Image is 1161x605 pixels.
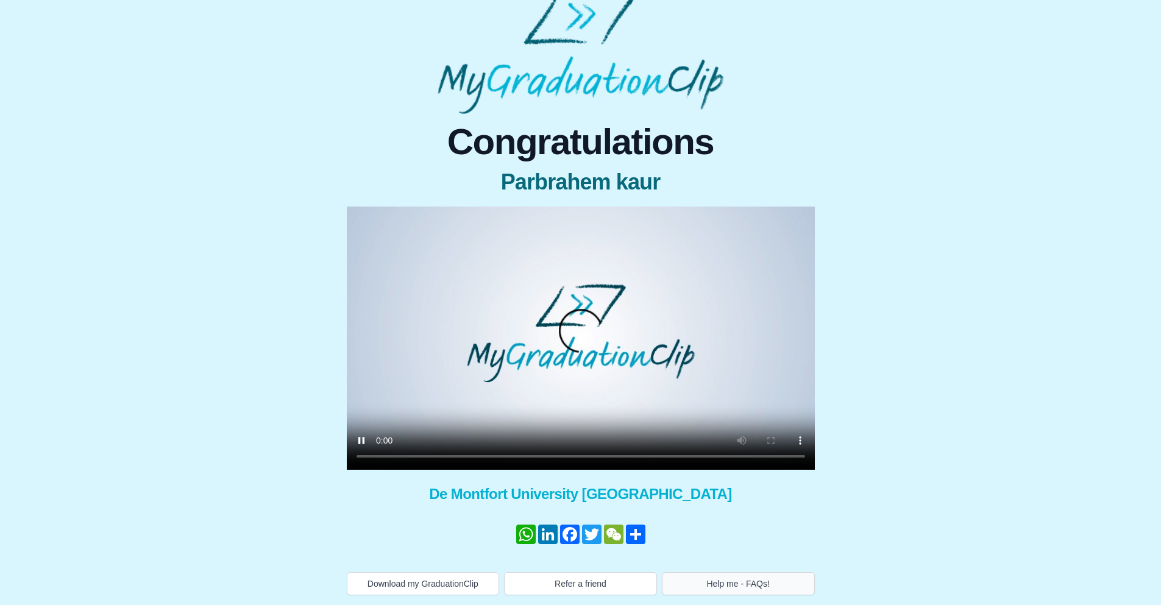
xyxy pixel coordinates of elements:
[625,525,647,544] a: Share
[347,484,815,504] span: De Montfort University [GEOGRAPHIC_DATA]
[347,572,500,595] button: Download my GraduationClip
[504,572,657,595] button: Refer a friend
[559,525,581,544] a: Facebook
[537,525,559,544] a: LinkedIn
[581,525,603,544] a: Twitter
[662,572,815,595] button: Help me - FAQs!
[515,525,537,544] a: WhatsApp
[603,525,625,544] a: WeChat
[347,124,815,160] span: Congratulations
[347,170,815,194] span: Parbrahem kaur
